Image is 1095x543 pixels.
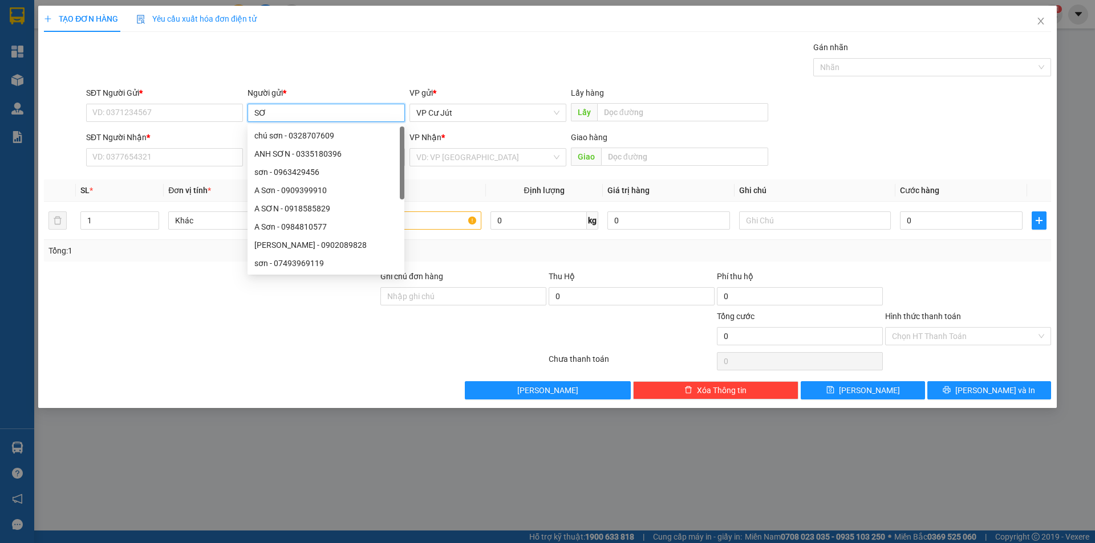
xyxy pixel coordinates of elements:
[409,133,441,142] span: VP Nhận
[248,218,404,236] div: A Sơn - 0984810577
[248,145,404,163] div: ANH SƠN - 0335180396
[248,181,404,199] div: A Sơn - 0909399910
[801,381,924,399] button: save[PERSON_NAME]
[465,381,631,399] button: [PERSON_NAME]
[409,87,566,99] div: VP gửi
[254,257,398,270] div: sơn - 07493969119
[254,148,398,160] div: ANH SƠN - 0335180396
[86,131,243,144] div: SĐT Người Nhận
[839,384,900,397] span: [PERSON_NAME]
[86,87,243,99] div: SĐT Người Gửi
[717,312,755,321] span: Tổng cước
[717,270,883,287] div: Phí thu hộ
[136,14,257,23] span: Yêu cầu xuất hóa đơn điện tử
[254,239,398,251] div: [PERSON_NAME] - 0902089828
[248,199,404,218] div: A SƠN - 0918585829
[248,254,404,272] div: sơn - 07493969119
[943,386,951,395] span: printer
[826,386,834,395] span: save
[601,148,768,166] input: Dọc đường
[329,211,481,230] input: VD: Bàn, Ghế
[168,186,211,195] span: Đơn vị tính
[254,166,398,178] div: sơn - 0963429456
[6,63,14,71] span: environment
[607,186,650,195] span: Giá trị hàng
[44,14,118,23] span: TẠO ĐƠN HÀNG
[248,126,404,145] div: chú sơn - 0328707609
[517,384,578,397] span: [PERSON_NAME]
[547,353,716,373] div: Chưa thanh toán
[549,272,575,281] span: Thu Hộ
[6,48,79,61] li: VP VP Cư Jút
[6,6,165,27] li: [PERSON_NAME]
[900,186,939,195] span: Cước hàng
[955,384,1035,397] span: [PERSON_NAME] và In
[607,211,730,230] input: 0
[48,211,67,230] button: delete
[136,15,145,24] img: icon
[739,211,891,230] input: Ghi Chú
[633,381,799,399] button: deleteXóa Thông tin
[524,186,565,195] span: Định lượng
[248,87,404,99] div: Người gửi
[571,88,604,97] span: Lấy hàng
[735,179,895,202] th: Ghi chú
[254,221,398,233] div: A Sơn - 0984810577
[571,148,601,166] span: Giao
[1032,211,1047,230] button: plus
[1025,6,1057,38] button: Close
[44,15,52,23] span: plus
[697,384,747,397] span: Xóa Thông tin
[79,48,152,86] li: VP VP [GEOGRAPHIC_DATA]
[597,103,768,121] input: Dọc đường
[48,244,423,257] div: Tổng: 1
[175,212,313,229] span: Khác
[380,287,546,305] input: Ghi chú đơn hàng
[416,104,559,121] span: VP Cư Jút
[885,312,961,321] label: Hình thức thanh toán
[6,6,46,46] img: logo.jpg
[380,272,443,281] label: Ghi chú đơn hàng
[254,184,398,197] div: A Sơn - 0909399910
[571,103,597,121] span: Lấy
[254,129,398,142] div: chú sơn - 0328707609
[248,163,404,181] div: sơn - 0963429456
[1036,17,1045,26] span: close
[813,43,848,52] label: Gán nhãn
[248,236,404,254] div: Anh Sơn - 0902089828
[587,211,598,230] span: kg
[1032,216,1046,225] span: plus
[80,186,90,195] span: SL
[927,381,1051,399] button: printer[PERSON_NAME] và In
[254,202,398,215] div: A SƠN - 0918585829
[684,386,692,395] span: delete
[571,133,607,142] span: Giao hàng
